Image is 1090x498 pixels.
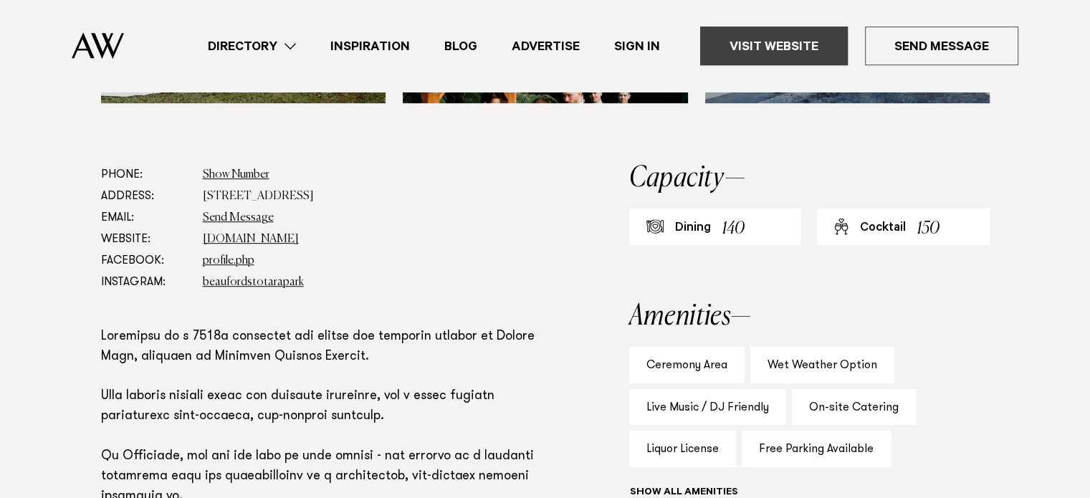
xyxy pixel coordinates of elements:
[203,186,537,207] dd: [STREET_ADDRESS]
[101,164,191,186] dt: Phone:
[494,37,597,56] a: Advertise
[629,431,736,467] div: Liquor License
[101,272,191,293] dt: Instagram:
[427,37,494,56] a: Blog
[203,234,299,245] a: [DOMAIN_NAME]
[191,37,313,56] a: Directory
[101,250,191,272] dt: Facebook:
[203,212,274,224] a: Send Message
[72,32,124,59] img: Auckland Weddings Logo
[597,37,677,56] a: Sign In
[742,431,891,467] div: Free Parking Available
[865,27,1018,65] a: Send Message
[860,220,906,237] div: Cocktail
[629,347,745,383] div: Ceremony Area
[629,389,786,426] div: Live Music / DJ Friendly
[101,207,191,229] dt: Email:
[101,186,191,207] dt: Address:
[313,37,427,56] a: Inspiration
[792,389,916,426] div: On-site Catering
[629,164,990,193] h2: Capacity
[700,27,848,65] a: Visit Website
[750,347,894,383] div: Wet Weather Option
[203,277,304,288] a: beaufordstotarapark
[203,169,269,181] a: Show Number
[101,229,191,250] dt: Website:
[675,220,711,237] div: Dining
[629,302,990,331] h2: Amenities
[917,216,940,242] div: 150
[722,216,745,242] div: 140
[203,255,254,267] a: profile.php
